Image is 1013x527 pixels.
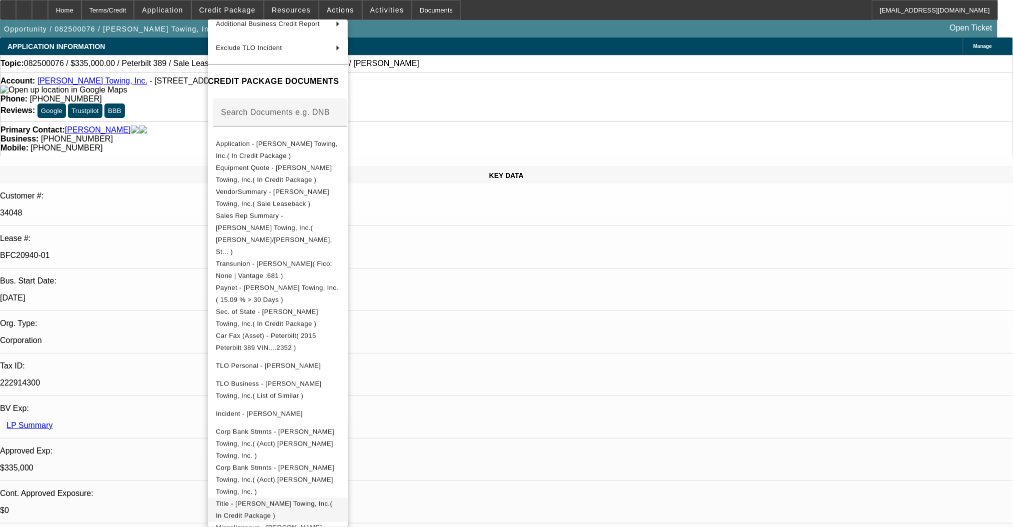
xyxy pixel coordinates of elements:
[216,361,321,369] span: TLO Personal - [PERSON_NAME]
[216,379,322,399] span: TLO Business - [PERSON_NAME] Towing, Inc.( List of Similar )
[216,187,329,207] span: VendorSummary - [PERSON_NAME] Towing, Inc.( Sale Leaseback )
[216,163,332,183] span: Equipment Quote - [PERSON_NAME] Towing, Inc.( In Credit Package )
[216,427,334,459] span: Corp Bank Stmnts - [PERSON_NAME] Towing, Inc.( (Acct) [PERSON_NAME] Towing, Inc. )
[216,20,320,27] span: Additional Business Credit Report
[208,497,348,521] button: Title - Scott Flowers Towing, Inc.( In Credit Package )
[208,401,348,425] button: Incident - Flowers, Scott
[216,259,332,279] span: Transunion - [PERSON_NAME]( Fico: None | Vantage :681 )
[208,353,348,377] button: TLO Personal - Flowers, Scott
[216,211,332,255] span: Sales Rep Summary - [PERSON_NAME] Towing, Inc.( [PERSON_NAME]/[PERSON_NAME], St... )
[216,463,334,495] span: Corp Bank Stmnts - [PERSON_NAME] Towing, Inc.( (Acct) [PERSON_NAME] Towing, Inc. )
[208,329,348,353] button: Car Fax (Asset) - Peterbilt( 2015 Peterbilt 389 VIN....2352 )
[208,377,348,401] button: TLO Business - Scott Flowers Towing, Inc.( List of Similar )
[216,499,332,519] span: Title - [PERSON_NAME] Towing, Inc.( In Credit Package )
[208,209,348,257] button: Sales Rep Summary - Scott Flowers Towing, Inc.( Seeley, Donald/Richards, St... )
[208,161,348,185] button: Equipment Quote - Scott Flowers Towing, Inc.( In Credit Package )
[216,409,303,417] span: Incident - [PERSON_NAME]
[216,44,282,51] span: Exclude TLO Incident
[208,75,348,87] h4: CREDIT PACKAGE DOCUMENTS
[216,331,316,351] span: Car Fax (Asset) - Peterbilt( 2015 Peterbilt 389 VIN....2352 )
[208,461,348,497] button: Corp Bank Stmnts - Scott Flowers Towing, Inc.( (Acct) Scott Flowers Towing, Inc. )
[208,281,348,305] button: Paynet - Scott Flowers Towing, Inc.( 15.09 % > 30 Days )
[216,139,338,159] span: Application - [PERSON_NAME] Towing, Inc.( In Credit Package )
[208,185,348,209] button: VendorSummary - Scott Flowers Towing, Inc.( Sale Leaseback )
[208,305,348,329] button: Sec. of State - Scott Flowers Towing, Inc.( In Credit Package )
[208,425,348,461] button: Corp Bank Stmnts - Scott Flowers Towing, Inc.( (Acct) Scott Flowers Towing, Inc. )
[216,283,338,303] span: Paynet - [PERSON_NAME] Towing, Inc.( 15.09 % > 30 Days )
[208,257,348,281] button: Transunion - Flowers, Scott( Fico: None | Vantage :681 )
[216,307,318,327] span: Sec. of State - [PERSON_NAME] Towing, Inc.( In Credit Package )
[208,137,348,161] button: Application - Scott Flowers Towing, Inc.( In Credit Package )
[221,107,330,116] mat-label: Search Documents e.g. DNB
